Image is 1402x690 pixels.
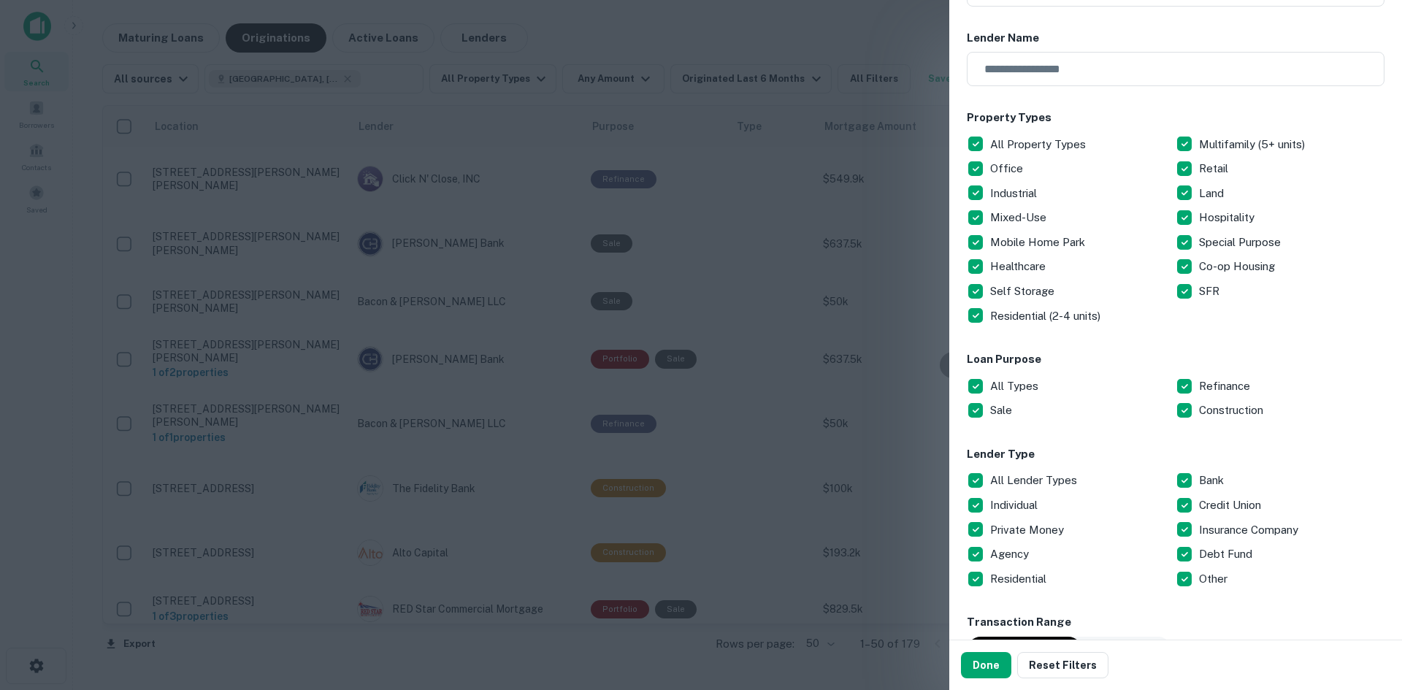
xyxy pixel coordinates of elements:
[1199,472,1227,489] p: Bank
[990,472,1080,489] p: All Lender Types
[1199,521,1301,539] p: Insurance Company
[990,160,1026,177] p: Office
[1199,234,1284,251] p: Special Purpose
[1199,136,1308,153] p: Multifamily (5+ units)
[1199,209,1257,226] p: Hospitality
[1199,377,1253,395] p: Refinance
[990,570,1049,588] p: Residential
[1199,160,1231,177] p: Retail
[967,351,1384,368] h6: Loan Purpose
[967,614,1384,631] h6: Transaction Range
[990,307,1103,325] p: Residential (2-4 units)
[990,185,1040,202] p: Industrial
[990,497,1041,514] p: Individual
[1199,570,1230,588] p: Other
[967,110,1384,126] h6: Property Types
[1199,185,1227,202] p: Land
[961,652,1011,678] button: Done
[990,521,1067,539] p: Private Money
[1199,258,1278,275] p: Co-op Housing
[990,545,1032,563] p: Agency
[990,402,1015,419] p: Sale
[990,377,1041,395] p: All Types
[990,234,1088,251] p: Mobile Home Park
[1199,283,1222,300] p: SFR
[1199,497,1264,514] p: Credit Union
[1017,652,1108,678] button: Reset Filters
[1329,526,1402,597] iframe: Chat Widget
[1199,545,1255,563] p: Debt Fund
[990,283,1057,300] p: Self Storage
[990,209,1049,226] p: Mixed-Use
[990,136,1089,153] p: All Property Types
[1199,402,1266,419] p: Construction
[967,446,1384,463] h6: Lender Type
[967,30,1384,47] h6: Lender Name
[990,258,1049,275] p: Healthcare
